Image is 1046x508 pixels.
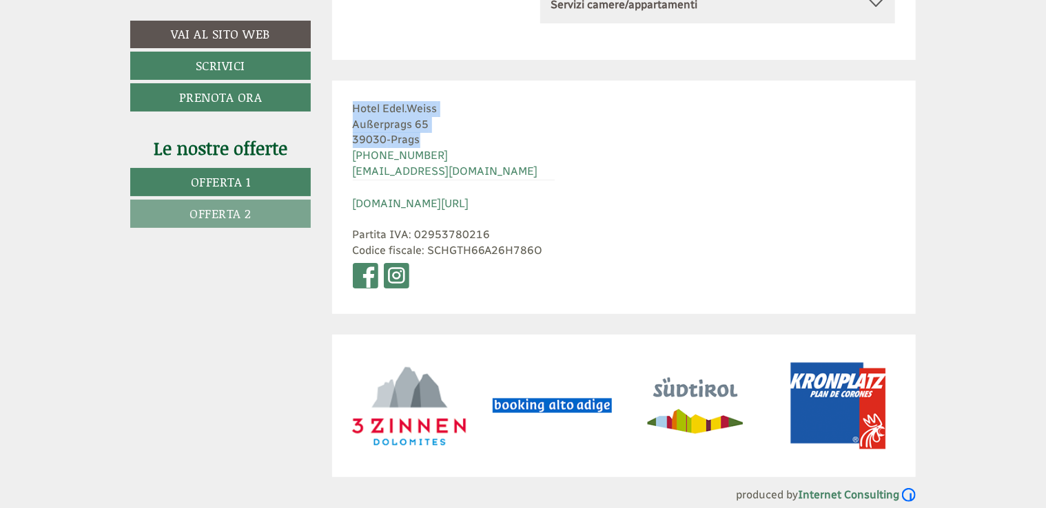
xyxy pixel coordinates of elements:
[130,477,916,503] div: produced by
[130,21,311,48] a: Vai al sito web
[191,173,251,191] span: Offerta 1
[246,10,297,34] div: [DATE]
[130,83,311,112] a: Prenota ora
[467,359,544,387] button: Invia
[798,488,916,501] a: Internet Consulting
[353,102,438,115] span: Hotel Edel.Weiss
[21,67,214,76] small: 22:06
[353,197,469,210] a: [DOMAIN_NAME][URL]
[353,118,429,131] span: Außerprags 65
[130,52,311,80] a: Scrivici
[353,133,387,146] span: 39030
[391,133,420,146] span: Prags
[798,488,899,501] b: Internet Consulting
[353,165,538,178] a: [EMAIL_ADDRESS][DOMAIN_NAME]
[21,40,214,51] div: Hotel Edel.Weiss
[189,204,252,222] span: Offerta 2
[353,149,449,162] a: [PHONE_NUMBER]
[902,488,916,502] img: Logo Internet Consulting
[409,228,491,241] span: : 02953780216
[332,81,575,314] div: - Partita IVA Codice fiscale
[130,136,311,161] div: Le nostre offerte
[422,244,543,257] span: : SCHGTH66A26H786O
[10,37,221,79] div: Buon giorno, come possiamo aiutarla?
